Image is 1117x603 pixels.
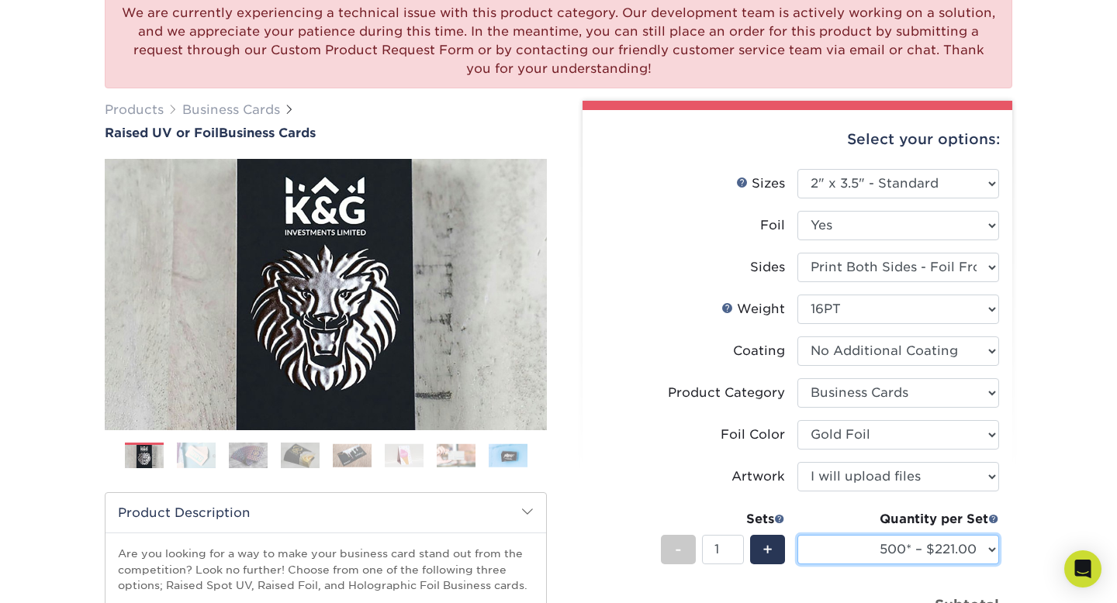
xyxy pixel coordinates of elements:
[177,442,216,469] img: Business Cards 02
[489,443,527,467] img: Business Cards 08
[760,216,785,235] div: Foil
[736,174,785,193] div: Sizes
[105,74,547,515] img: Raised UV or Foil 01
[797,510,999,529] div: Quantity per Set
[125,437,164,476] img: Business Cards 01
[1064,550,1101,587] div: Open Intercom Messenger
[437,443,476,467] img: Business Cards 07
[105,126,219,140] span: Raised UV or Foil
[595,110,1000,169] div: Select your options:
[668,384,785,402] div: Product Category
[721,426,785,444] div: Foil Color
[385,443,424,467] img: Business Cards 06
[675,538,682,561] span: -
[105,493,546,532] h2: Product Description
[750,258,785,277] div: Sides
[333,443,372,467] img: Business Cards 05
[733,342,785,360] div: Coating
[105,126,547,140] a: Raised UV or FoilBusiness Cards
[661,510,785,529] div: Sets
[182,102,280,117] a: Business Cards
[721,300,785,319] div: Weight
[763,538,773,561] span: +
[731,467,785,486] div: Artwork
[229,442,268,469] img: Business Cards 03
[105,126,547,140] h1: Business Cards
[105,102,164,117] a: Products
[281,442,320,469] img: Business Cards 04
